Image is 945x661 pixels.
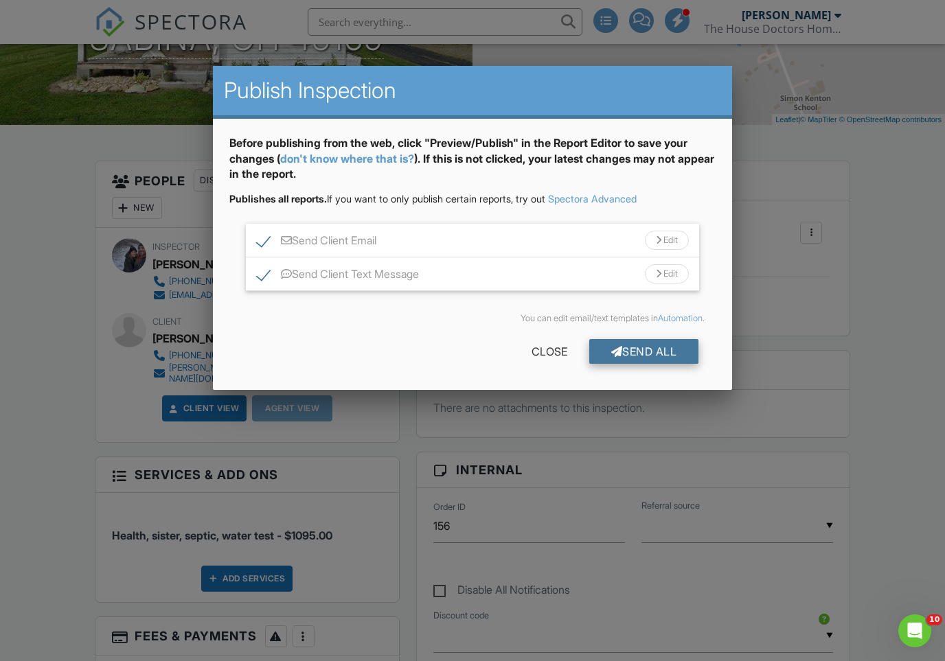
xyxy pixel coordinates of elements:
div: Edit [645,264,689,283]
iframe: Intercom live chat [898,614,931,647]
span: If you want to only publish certain reports, try out [229,193,545,205]
strong: Publishes all reports. [229,193,327,205]
span: 10 [926,614,942,625]
a: don't know where that is? [280,152,414,165]
div: Close [510,339,589,364]
label: Send Client Email [257,234,376,251]
a: Automation [658,313,703,323]
label: Send Client Text Message [257,268,419,285]
div: Edit [645,231,689,250]
a: Spectora Advanced [548,193,637,205]
div: Send All [589,339,699,364]
div: Before publishing from the web, click "Preview/Publish" in the Report Editor to save your changes... [229,135,716,192]
h2: Publish Inspection [224,77,722,104]
div: You can edit email/text templates in . [240,313,705,324]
